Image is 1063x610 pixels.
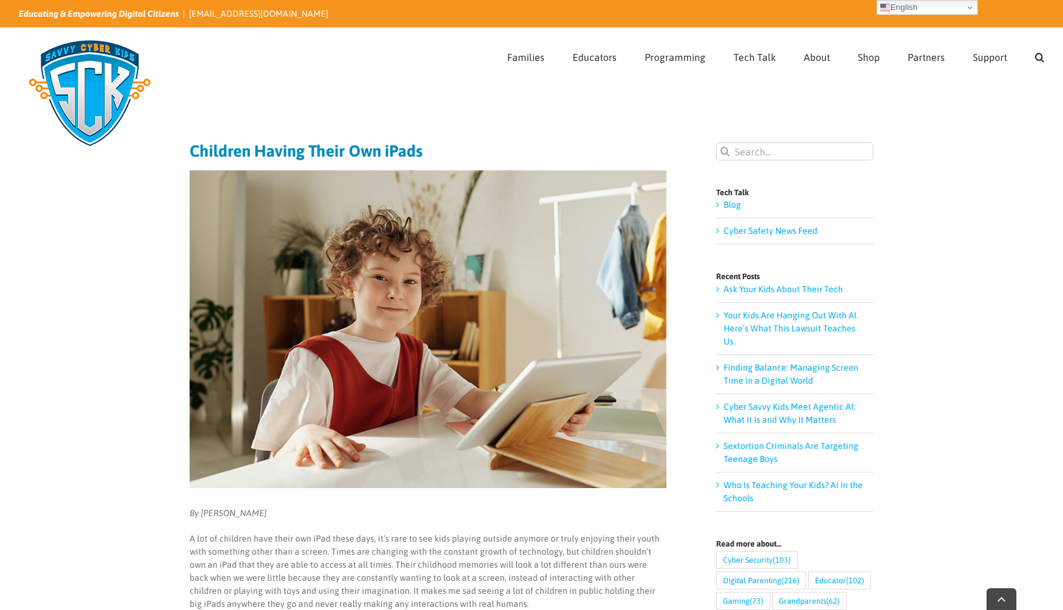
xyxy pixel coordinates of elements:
a: Shop [858,28,880,83]
a: Gaming (73 items) [716,592,770,610]
h4: Recent Posts [716,272,873,280]
input: Search [716,142,734,160]
a: About [804,28,830,83]
h4: Tech Talk [716,188,873,196]
a: Families [507,28,545,83]
img: Savvy Cyber Kids Logo [19,31,161,155]
span: Shop [858,52,880,62]
span: (102) [846,572,864,589]
a: Sextortion Criminals Are Targeting Teenage Boys [724,441,858,464]
a: Educator (102 items) [808,571,871,589]
a: Ask Your Kids About Their Tech [724,284,843,294]
a: Digital Parenting (216 items) [716,571,806,589]
span: Tech Talk [734,52,776,62]
a: Programming [645,28,706,83]
span: (62) [826,593,840,609]
a: Who Is Teaching Your Kids? AI In the Schools [724,480,863,503]
span: Partners [908,52,945,62]
nav: Main Menu [507,28,1044,83]
a: Blog [724,200,741,210]
a: Support [973,28,1007,83]
a: Cyber Savvy Kids Meet Agentic AI: What It Is and Why It Matters [724,402,855,425]
a: Search [1035,28,1044,83]
span: (73) [750,593,763,609]
a: Educators [573,28,617,83]
span: Programming [645,52,706,62]
span: (103) [773,552,791,568]
span: Educators [573,52,617,62]
span: Support [973,52,1007,62]
input: Search... [716,142,873,160]
a: Finding Balance: Managing Screen Time in a Digital World [724,363,858,386]
span: (216) [781,572,799,589]
a: Your Kids Are Hanging Out With AI. Here’s What This Lawsuit Teaches Us. [724,310,858,346]
span: About [804,52,830,62]
i: Educating & Empowering Digital Citizens [19,9,179,19]
img: en [880,2,890,12]
a: Partners [908,28,945,83]
a: Cyber Safety News Feed [724,226,817,236]
a: Tech Talk [734,28,776,83]
em: By [PERSON_NAME] [190,508,267,518]
h1: Children Having Their Own iPads [190,142,666,160]
a: Cyber Security (103 items) [716,551,798,569]
a: Grandparents (62 items) [772,592,847,610]
h4: Read more about… [716,540,873,548]
a: [EMAIL_ADDRESS][DOMAIN_NAME] [189,9,328,19]
span: Families [507,52,545,62]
